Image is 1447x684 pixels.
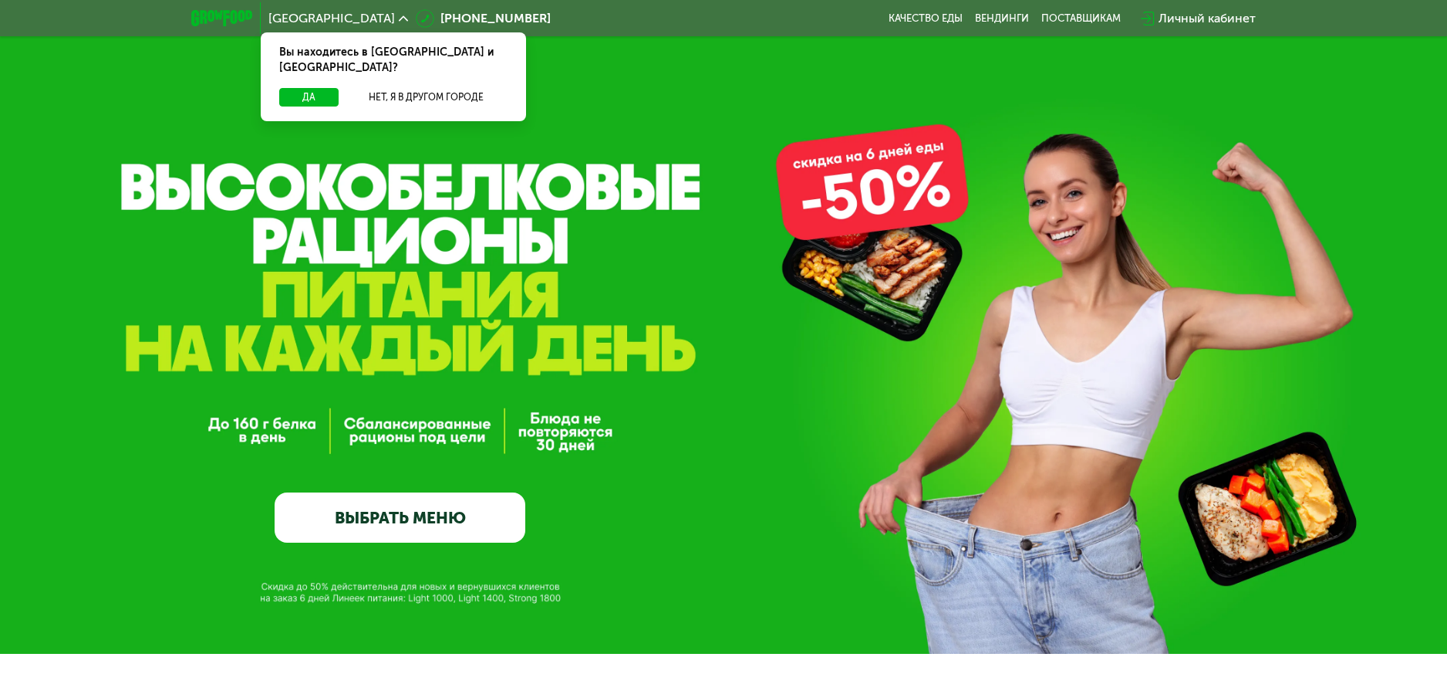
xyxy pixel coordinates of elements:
a: [PHONE_NUMBER] [416,9,551,28]
button: Да [279,88,339,107]
div: Личный кабинет [1159,9,1256,28]
button: Нет, я в другом городе [345,88,508,107]
a: ВЫБРАТЬ МЕНЮ [275,493,524,543]
a: Качество еды [889,12,963,25]
span: [GEOGRAPHIC_DATA] [268,12,395,25]
a: Вендинги [975,12,1029,25]
div: поставщикам [1041,12,1121,25]
div: Вы находитесь в [GEOGRAPHIC_DATA] и [GEOGRAPHIC_DATA]? [261,32,526,88]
